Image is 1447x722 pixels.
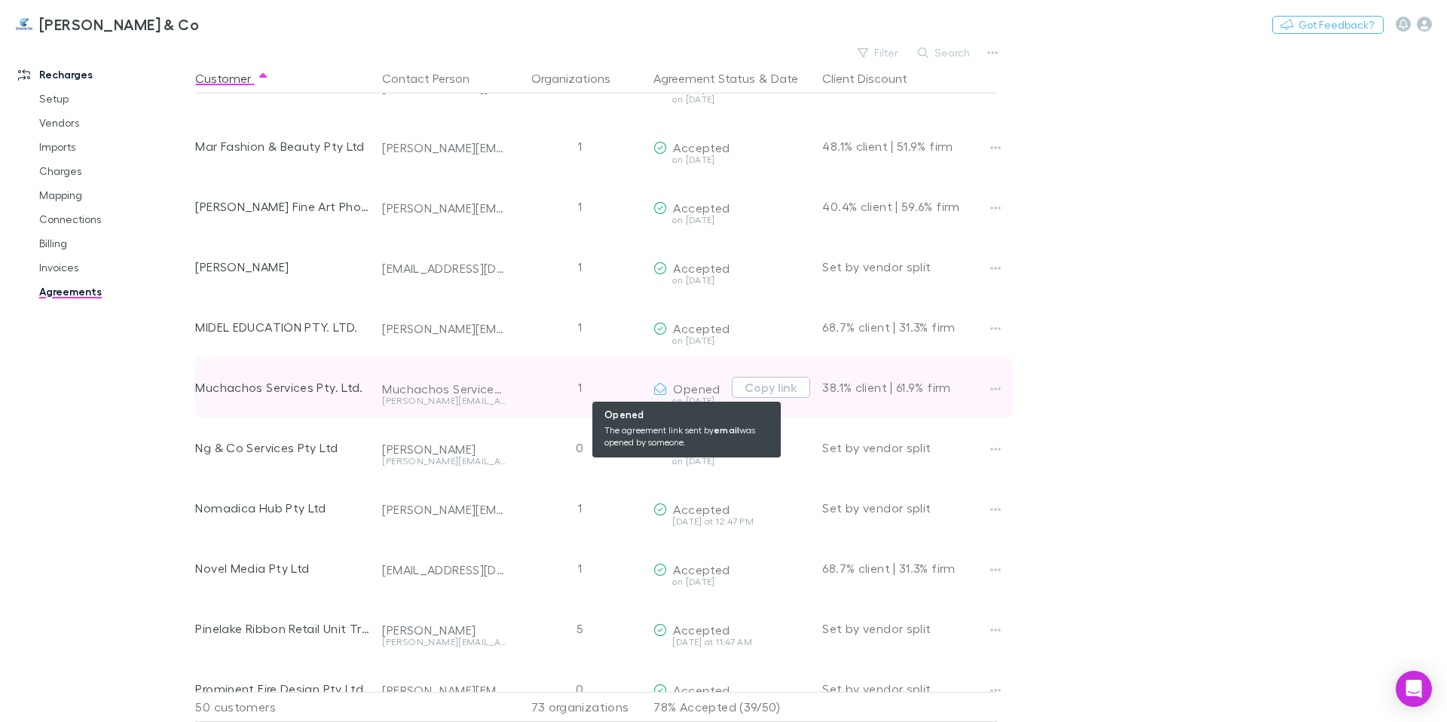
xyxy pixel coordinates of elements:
[15,15,33,33] img: Cruz & Co's Logo
[653,396,726,405] div: on [DATE]
[382,638,506,647] div: [PERSON_NAME][EMAIL_ADDRESS][PERSON_NAME][DOMAIN_NAME]
[673,381,720,396] span: Opened
[382,457,506,466] div: [PERSON_NAME][EMAIL_ADDRESS][DOMAIN_NAME]
[195,692,376,722] div: 50 customers
[673,623,730,637] span: Accepted
[653,155,810,164] div: on [DATE]
[512,598,647,659] div: 5
[1396,671,1432,707] div: Open Intercom Messenger
[822,357,997,418] div: 38.1% client | 61.9% firm
[673,683,730,697] span: Accepted
[512,116,647,176] div: 1
[195,659,370,719] div: Prominent Fire Design Pty Ltd
[822,297,997,357] div: 68.7% client | 31.3% firm
[24,87,203,111] a: Setup
[771,63,798,93] button: Date
[195,598,370,659] div: Pinelake Ribbon Retail Unit Trust
[24,135,203,159] a: Imports
[653,336,810,345] div: on [DATE]
[673,502,730,516] span: Accepted
[673,200,730,215] span: Accepted
[822,237,997,297] div: Set by vendor split
[24,183,203,207] a: Mapping
[382,442,506,457] div: [PERSON_NAME]
[822,538,997,598] div: 68.7% client | 31.3% firm
[24,111,203,135] a: Vendors
[24,207,203,231] a: Connections
[3,63,203,87] a: Recharges
[512,237,647,297] div: 1
[1272,16,1384,34] button: Got Feedback?
[653,693,810,721] p: 78% Accepted (39/50)
[732,377,810,398] button: Copy link
[512,659,647,719] div: 0
[850,44,907,62] button: Filter
[653,638,810,647] div: [DATE] at 11:47 AM
[195,116,370,176] div: Mar Fashion & Beauty Pty Ltd
[653,95,810,104] div: on [DATE]
[39,15,199,33] h3: [PERSON_NAME] & Co
[653,63,810,93] div: &
[512,418,647,478] div: 0
[822,659,997,719] div: Set by vendor split
[195,176,370,237] div: [PERSON_NAME] Fine Art Photography Pty. Ltd.
[382,683,506,698] div: [PERSON_NAME][EMAIL_ADDRESS][DOMAIN_NAME]
[195,237,370,297] div: [PERSON_NAME]
[24,280,203,304] a: Agreements
[382,562,506,577] div: [EMAIL_ADDRESS][DOMAIN_NAME]
[382,502,506,517] div: [PERSON_NAME][EMAIL_ADDRESS][DOMAIN_NAME]
[24,159,203,183] a: Charges
[24,255,203,280] a: Invoices
[382,140,506,155] div: [PERSON_NAME][EMAIL_ADDRESS][DOMAIN_NAME]
[512,297,647,357] div: 1
[910,44,979,62] button: Search
[822,176,997,237] div: 40.4% client | 59.6% firm
[653,216,810,225] div: on [DATE]
[653,517,810,526] div: [DATE] at 12:47 PM
[195,63,269,93] button: Customer
[512,692,647,722] div: 73 organizations
[382,623,506,638] div: [PERSON_NAME]
[822,116,997,176] div: 48.1% client | 51.9% firm
[653,457,810,466] div: on [DATE]
[382,321,506,336] div: [PERSON_NAME][EMAIL_ADDRESS][PERSON_NAME][DOMAIN_NAME]
[653,276,810,285] div: on [DATE]
[382,63,488,93] button: Contact Person
[673,140,730,154] span: Accepted
[382,396,506,405] div: [PERSON_NAME][EMAIL_ADDRESS][DOMAIN_NAME]
[195,418,370,478] div: Ng & Co Services Pty Ltd
[822,63,925,93] button: Client Discount
[822,598,997,659] div: Set by vendor split
[531,63,629,93] button: Organizations
[653,577,810,586] div: on [DATE]
[24,231,203,255] a: Billing
[382,381,506,396] div: Muchachos Services Pty. Ltd.
[382,200,506,216] div: [PERSON_NAME][EMAIL_ADDRESS][DOMAIN_NAME]
[822,478,997,538] div: Set by vendor split
[195,357,370,418] div: Muchachos Services Pty. Ltd.
[673,442,720,456] span: Opened
[512,478,647,538] div: 1
[822,418,997,478] div: Set by vendor split
[512,538,647,598] div: 1
[673,562,730,577] span: Accepted
[512,176,647,237] div: 1
[195,478,370,538] div: Nomadica Hub Pty Ltd
[6,6,208,42] a: [PERSON_NAME] & Co
[382,261,506,276] div: [EMAIL_ADDRESS][DOMAIN_NAME]
[673,321,730,335] span: Accepted
[195,297,370,357] div: MIDEL EDUCATION PTY. LTD.
[673,261,730,275] span: Accepted
[195,538,370,598] div: Novel Media Pty Ltd
[653,63,755,93] button: Agreement Status
[512,357,647,418] div: 1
